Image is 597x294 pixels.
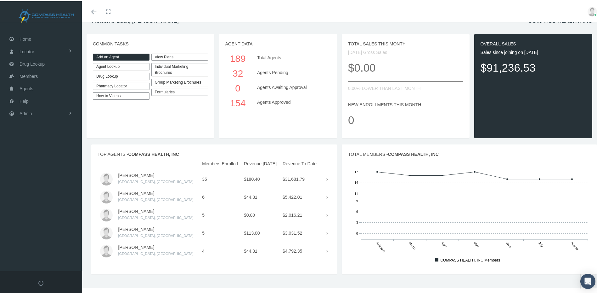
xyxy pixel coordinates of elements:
img: user-placeholder.jpg [588,6,597,15]
tspan: 6 [356,209,358,212]
img: user-placeholder.jpg [100,172,113,184]
span: Home [20,32,31,44]
span: Locator [20,44,34,56]
p: TOTAL MEMBERS - [348,150,591,156]
span: Drug Lookup [20,57,45,69]
div: Agents Approved [252,94,329,109]
a: Add an Agent [93,52,149,60]
p: 0 [348,110,463,127]
img: user-placeholder.jpg [100,226,113,238]
td: 5 [200,223,241,241]
p: COMMON TASKS [93,39,208,46]
div: 0 [228,79,248,94]
p: $91,236.53 [481,58,586,75]
td: $4,792.35 [280,241,320,259]
p: NEW ENROLLMENTS THIS MONTH [348,100,463,107]
span: COMPASS HEALTH, INC [388,150,439,156]
small: [GEOGRAPHIC_DATA], [GEOGRAPHIC_DATA] [118,197,193,200]
small: [GEOGRAPHIC_DATA], [GEOGRAPHIC_DATA] [118,215,193,218]
th: Members Enrolled [200,156,241,169]
tspan: March [408,240,416,249]
a: [PERSON_NAME] [118,190,154,195]
td: $31,681.79 [280,169,320,187]
div: Group Marketing Brochures [151,78,208,85]
small: [GEOGRAPHIC_DATA], [GEOGRAPHIC_DATA] [118,250,193,254]
span: Admin [20,106,32,118]
td: 5 [200,205,241,223]
tspan: 0 [356,230,358,234]
div: Agents Awaiting Approval [252,79,329,94]
th: Revenue To Date [280,156,320,169]
tspan: February [375,240,386,252]
img: user-placeholder.jpg [100,208,113,220]
td: $5,422.01 [280,187,320,205]
span: Help [20,94,29,106]
p: TOTAL SALES THIS MONTH [348,39,463,46]
div: Individual Marketing Brochures [151,62,208,75]
td: $3,031.52 [280,223,320,241]
div: Total Agents [252,50,329,65]
a: [PERSON_NAME] [118,226,154,231]
td: $44.81 [241,187,280,205]
small: [GEOGRAPHIC_DATA], [GEOGRAPHIC_DATA] [118,232,193,236]
a: [PERSON_NAME] [118,172,154,177]
a: [PERSON_NAME] [118,244,154,249]
tspan: 14 [354,179,358,183]
td: $44.81 [241,241,280,259]
div: 189 [228,50,248,65]
img: user-placeholder.jpg [100,244,113,256]
span: [DATE] Gross Sales [348,49,387,54]
small: [GEOGRAPHIC_DATA], [GEOGRAPHIC_DATA] [118,179,193,182]
span: Agents [20,81,33,93]
tspan: August [570,240,579,250]
span: Members [20,69,38,81]
tspan: May [473,240,480,247]
img: COMPASS HEALTH, INC [8,7,84,23]
a: Drug Lookup [93,72,149,79]
div: 154 [228,94,248,109]
div: 32 [228,65,248,79]
span: COMPASS HEALTH, INC [128,150,179,156]
td: $113.00 [241,223,280,241]
td: 4 [200,241,241,259]
a: [PERSON_NAME] [118,208,154,213]
img: user-placeholder.jpg [100,190,113,202]
td: 35 [200,169,241,187]
span: TOP AGENTS - [98,150,179,156]
div: Agents Pending [252,65,329,79]
tspan: June [505,240,513,247]
tspan: 11 [354,191,358,194]
span: Sales since joining on [DATE] [481,49,538,54]
p: $0.00 [348,58,463,75]
td: 6 [200,187,241,205]
td: $0.00 [241,205,280,223]
a: View Plans [151,52,208,60]
tspan: April [441,240,447,247]
td: $2,016.21 [280,205,320,223]
div: Open Intercom Messenger [580,273,595,288]
tspan: 17 [354,169,358,172]
tspan: 3 [356,219,358,223]
th: Revenue [DATE] [241,156,280,169]
p: OVERALL SALES [481,39,586,46]
tspan: 9 [356,198,358,201]
td: $180.40 [241,169,280,187]
a: How to Videos [93,91,149,98]
a: Agent Lookup [93,62,149,69]
span: 0.00% LOWER THAN LAST MONTH [348,85,421,90]
a: Pharmacy Locator [93,81,149,89]
tspan: July [538,240,544,246]
div: Formularies [151,87,208,95]
p: AGENT DATA [225,39,331,46]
